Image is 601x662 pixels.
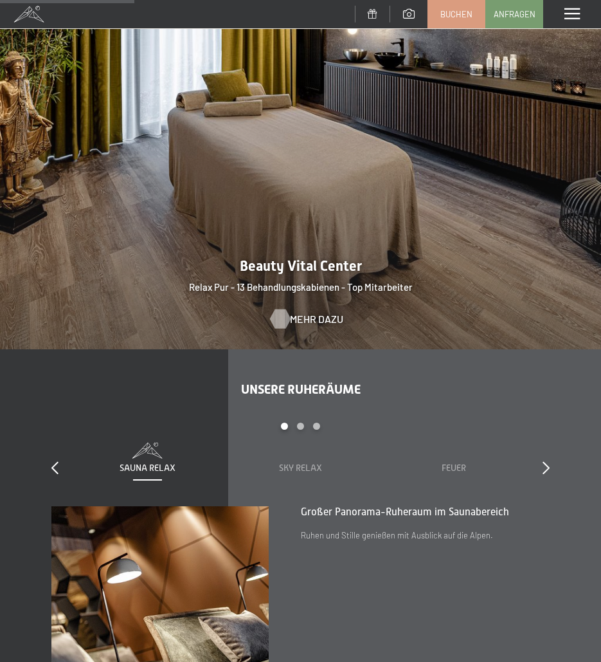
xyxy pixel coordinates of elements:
[71,423,530,443] div: Carousel Pagination
[279,463,322,473] span: Sky Relax
[428,1,485,28] a: Buchen
[281,423,288,430] div: Carousel Page 1 (Current Slide)
[120,463,175,473] span: Sauna Relax
[297,423,304,430] div: Carousel Page 2
[494,8,535,20] span: Anfragen
[313,423,320,430] div: Carousel Page 3
[440,8,472,20] span: Buchen
[301,506,509,518] span: Großer Panorama-Ruheraum im Saunabereich
[241,382,361,397] span: Unsere Ruheräume
[271,312,330,326] a: Mehr dazu
[442,463,466,473] span: Feuer
[486,1,543,28] a: Anfragen
[290,312,343,326] span: Mehr dazu
[301,529,550,542] p: Ruhen und Stille genießen mit Ausblick auf die Alpen.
